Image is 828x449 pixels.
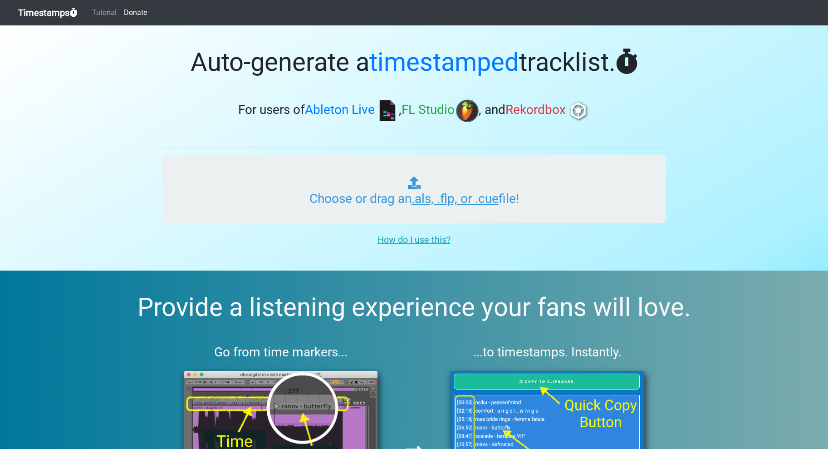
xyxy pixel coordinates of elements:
img: rb.png [567,99,590,122]
img: ableton.png [376,99,399,122]
span: FL Studio [402,103,455,118]
h3: For users of , , and [162,99,666,122]
span: Rekordbox [505,103,566,118]
h2: Provide a listening experience your fans will love. [22,292,806,323]
span: Ableton Live [305,103,375,118]
a: Donate [120,4,151,22]
a: Tutorial [88,4,120,22]
img: fl.png [456,99,479,122]
h3: ...to timestamps. Instantly. [429,345,666,360]
span: timestamped [369,47,519,77]
iframe: Drift Widget Chat Controller [783,404,817,438]
a: Timestamps [18,4,78,22]
u: How do I use this? [377,234,451,245]
h1: Auto-generate a tracklist. [162,47,666,78]
h3: Go from time markers... [162,345,400,360]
